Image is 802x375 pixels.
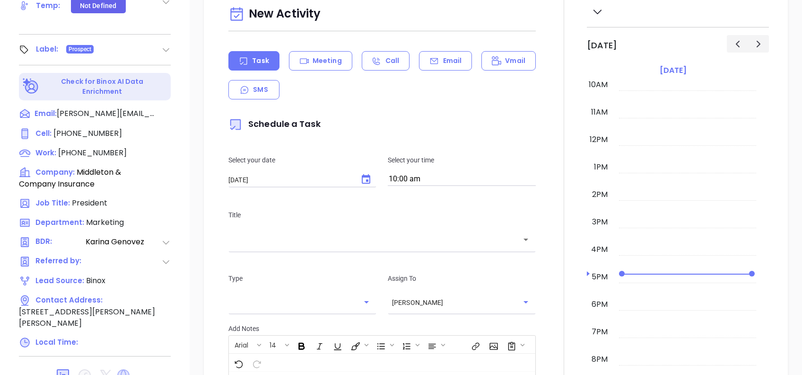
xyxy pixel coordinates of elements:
[58,147,127,158] span: [PHONE_NUMBER]
[264,337,291,353] span: Font size
[466,337,483,353] span: Insert link
[588,134,610,145] div: 12pm
[41,77,164,97] p: Check for Binox AI Data Enrichment
[35,167,75,177] span: Company:
[385,56,399,66] p: Call
[748,35,769,53] button: Next day
[587,40,617,51] h2: [DATE]
[310,337,327,353] span: Italic
[228,323,536,334] p: Add Notes
[589,244,610,255] div: 4pm
[388,155,536,165] p: Select your time
[313,56,342,66] p: Meeting
[590,326,610,338] div: 7pm
[443,56,462,66] p: Email
[590,299,610,310] div: 6pm
[35,295,103,305] span: Contact Address:
[36,42,59,56] div: Label:
[86,275,105,286] span: Binox
[502,337,527,353] span: Surveys
[35,108,57,120] span: Email:
[53,128,122,139] span: [PHONE_NUMBER]
[265,337,283,353] button: 14
[292,337,309,353] span: Bold
[357,170,375,189] button: Choose date, selected date is Oct 2, 2025
[423,337,447,353] span: Align
[484,337,501,353] span: Insert Image
[35,337,78,347] span: Local Time:
[35,148,56,158] span: Work :
[230,337,255,353] button: Arial
[590,271,610,283] div: 5pm
[228,210,536,220] p: Title
[252,56,269,66] p: Task
[519,295,532,309] button: Open
[590,354,610,365] div: 8pm
[57,108,156,119] span: [PERSON_NAME][EMAIL_ADDRESS][DOMAIN_NAME]
[388,273,536,284] p: Assign To
[228,155,376,165] p: Select your date
[372,337,396,353] span: Insert Unordered List
[397,337,422,353] span: Insert Ordered List
[72,197,107,208] span: President
[589,107,610,118] div: 11am
[228,175,353,185] input: MM/DD/YYYY
[519,233,532,246] button: Open
[228,118,321,130] span: Schedule a Task
[590,189,610,200] div: 2pm
[253,85,268,95] p: SMS
[86,217,124,228] span: Marketing
[35,128,52,138] span: Cell :
[360,295,373,309] button: Open
[35,276,84,286] span: Lead Source:
[658,64,689,77] a: [DATE]
[228,2,536,27] div: New Activity
[247,355,264,371] span: Redo
[328,337,345,353] span: Underline
[590,216,610,228] div: 3pm
[19,167,121,189] span: Middleton & Company Insurance
[35,236,85,248] span: BDR:
[69,44,92,54] span: Prospect
[23,78,39,95] img: Ai-Enrich-DaqCidB-.svg
[35,198,70,208] span: Job Title:
[19,306,155,329] span: [STREET_ADDRESS][PERSON_NAME][PERSON_NAME]
[86,236,161,248] span: Karina Genovez
[346,337,371,353] span: Fill color or set the text color
[229,355,246,371] span: Undo
[230,340,253,347] span: Arial
[35,256,85,268] span: Referred by:
[587,79,610,90] div: 10am
[592,161,610,173] div: 1pm
[265,340,281,347] span: 14
[35,217,84,227] span: Department:
[727,35,748,53] button: Previous day
[229,337,263,353] span: Font family
[228,273,376,284] p: Type
[505,56,525,66] p: Vmail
